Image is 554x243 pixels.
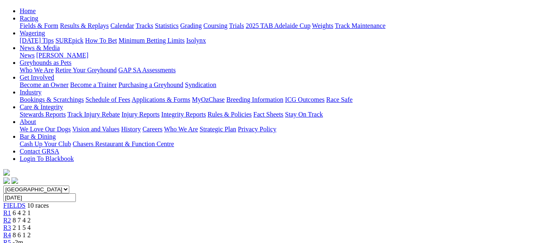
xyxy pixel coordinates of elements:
[13,217,31,224] span: 8 7 4 2
[20,111,66,118] a: Stewards Reports
[132,96,190,103] a: Applications & Forms
[20,22,551,30] div: Racing
[55,37,83,44] a: SUREpick
[36,52,88,59] a: [PERSON_NAME]
[85,96,130,103] a: Schedule of Fees
[72,126,119,133] a: Vision and Values
[3,177,10,184] img: facebook.svg
[13,224,31,231] span: 2 1 5 4
[20,111,551,118] div: Care & Integrity
[20,148,59,155] a: Contact GRSA
[207,111,252,118] a: Rules & Policies
[246,22,310,29] a: 2025 TAB Adelaide Cup
[119,66,176,73] a: GAP SA Assessments
[20,155,74,162] a: Login To Blackbook
[155,22,179,29] a: Statistics
[3,217,11,224] a: R2
[229,22,244,29] a: Trials
[55,66,117,73] a: Retire Your Greyhound
[20,30,45,37] a: Wagering
[20,126,71,133] a: We Love Our Dogs
[73,140,174,147] a: Chasers Restaurant & Function Centre
[3,232,11,238] a: R4
[20,66,54,73] a: Who We Are
[20,37,54,44] a: [DATE] Tips
[20,22,58,29] a: Fields & Form
[335,22,385,29] a: Track Maintenance
[60,22,109,29] a: Results & Replays
[67,111,120,118] a: Track Injury Rebate
[70,81,117,88] a: Become a Trainer
[164,126,198,133] a: Who We Are
[3,224,11,231] a: R3
[3,169,10,176] img: logo-grsa-white.png
[20,103,63,110] a: Care & Integrity
[20,52,551,59] div: News & Media
[20,140,71,147] a: Cash Up Your Club
[20,59,71,66] a: Greyhounds as Pets
[203,22,228,29] a: Coursing
[3,202,25,209] a: FIELDS
[20,81,551,89] div: Get Involved
[200,126,236,133] a: Strategic Plan
[253,111,283,118] a: Fact Sheets
[20,44,60,51] a: News & Media
[20,140,551,148] div: Bar & Dining
[226,96,283,103] a: Breeding Information
[180,22,202,29] a: Grading
[20,126,551,133] div: About
[3,209,11,216] a: R1
[326,96,352,103] a: Race Safe
[119,81,183,88] a: Purchasing a Greyhound
[185,81,216,88] a: Syndication
[285,111,323,118] a: Stay On Track
[238,126,276,133] a: Privacy Policy
[27,202,49,209] span: 10 races
[142,126,162,133] a: Careers
[20,133,56,140] a: Bar & Dining
[20,96,84,103] a: Bookings & Scratchings
[20,89,41,96] a: Industry
[20,37,551,44] div: Wagering
[161,111,206,118] a: Integrity Reports
[312,22,333,29] a: Weights
[20,96,551,103] div: Industry
[13,232,31,238] span: 8 6 1 2
[3,193,76,202] input: Select date
[20,15,38,22] a: Racing
[20,74,54,81] a: Get Involved
[85,37,117,44] a: How To Bet
[136,22,153,29] a: Tracks
[20,118,36,125] a: About
[192,96,225,103] a: MyOzChase
[20,81,68,88] a: Become an Owner
[20,7,36,14] a: Home
[186,37,206,44] a: Isolynx
[20,52,34,59] a: News
[13,209,31,216] span: 6 4 2 1
[20,66,551,74] div: Greyhounds as Pets
[121,111,160,118] a: Injury Reports
[110,22,134,29] a: Calendar
[121,126,141,133] a: History
[11,177,18,184] img: twitter.svg
[119,37,185,44] a: Minimum Betting Limits
[285,96,324,103] a: ICG Outcomes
